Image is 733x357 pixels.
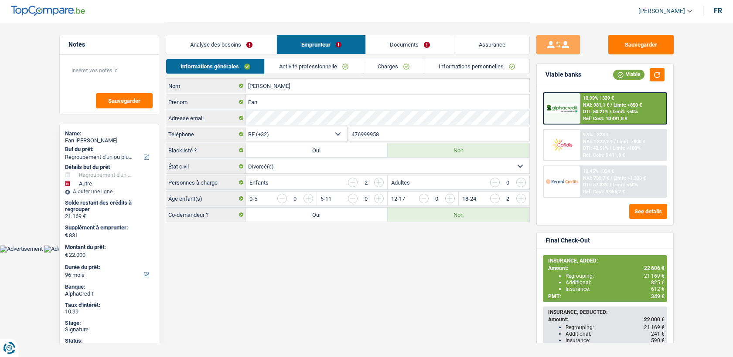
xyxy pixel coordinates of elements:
[166,192,246,205] label: Âge enfant(s)
[246,208,388,222] label: Oui
[65,252,68,259] span: €
[166,79,246,93] label: Nom
[583,102,609,108] span: NAI: 981,1 €
[583,168,614,174] div: 10.45% | 334 €
[362,180,370,185] div: 2
[548,265,665,271] div: Amount:
[166,59,265,74] a: Informations générales
[391,180,410,185] label: Adultes
[249,180,269,185] label: Enfants
[65,130,153,137] div: Name:
[548,309,665,315] div: INSURANCE, DEDUCTED:
[583,152,625,158] div: Ref. Cost: 9 411,8 €
[583,182,608,188] span: DTI: 57.38%
[583,175,609,181] span: NAI: 730,7 €
[583,139,613,145] span: NAI: 1 322,2 €
[166,111,246,125] label: Adresse email
[548,258,665,264] div: INSURANCE, ADDED:
[613,182,638,188] span: Limit: <60%
[65,337,153,344] div: Status:
[363,59,424,74] a: Charges
[68,41,150,48] h5: Notes
[548,293,665,300] div: PMT:
[65,224,152,231] label: Supplément à emprunter:
[166,143,246,157] label: Blacklisté ?
[65,290,153,297] div: AlphaCredit
[566,273,665,279] div: Regrouping:
[65,199,153,213] div: Solde restant des crédits à regrouper
[166,35,277,54] a: Analyse des besoins
[566,280,665,286] div: Additional:
[388,208,529,222] label: Non
[617,139,645,145] span: Limit: >800 €
[424,59,529,74] a: Informations personnelles
[651,280,665,286] span: 825 €
[610,102,612,108] span: /
[108,98,140,104] span: Sauvegarder
[96,93,153,108] button: Sauvegarder
[610,109,611,115] span: /
[583,189,625,195] div: Ref. Cost: 9 955,2 €
[11,6,85,16] img: TopCompare Logo
[614,139,616,145] span: /
[610,145,611,151] span: /
[65,189,153,195] div: Ajouter une ligne
[644,273,665,279] span: 21 169 €
[265,59,363,74] a: Activité professionnelle
[65,308,153,315] div: 10.99
[644,265,665,271] span: 22 606 €
[366,35,454,54] a: Documents
[613,145,641,151] span: Limit: <100%
[566,286,665,292] div: Insurance:
[546,104,578,114] img: AlphaCredit
[545,237,590,244] div: Final Check-Out
[608,35,674,54] button: Sauvegarder
[65,213,153,220] div: 21.169 €
[249,196,257,202] label: 0-5
[651,286,665,292] span: 612 €
[614,102,642,108] span: Limit: >850 €
[454,35,529,54] a: Assurance
[65,264,152,271] label: Durée du prêt:
[610,182,611,188] span: /
[545,71,581,78] div: Viable banks
[613,109,638,115] span: Limit: <50%
[349,127,529,141] input: 401020304
[166,208,246,222] label: Co-demandeur ?
[65,232,68,239] span: €
[65,302,153,309] div: Taux d'intérêt:
[651,331,665,337] span: 241 €
[65,164,153,171] div: Détails but du prêt
[566,331,665,337] div: Additional:
[44,246,87,253] img: Advertisement
[546,173,578,189] img: Record Credits
[246,143,388,157] label: Oui
[651,337,665,344] span: 590 €
[566,337,665,344] div: Insurance:
[166,175,246,189] label: Personnes à charge
[65,320,153,327] div: Stage:
[277,35,365,54] a: Emprunteur
[644,324,665,330] span: 21 169 €
[631,4,692,18] a: [PERSON_NAME]
[166,127,246,141] label: Téléphone
[583,116,627,121] div: Ref. Cost: 10 491,8 €
[651,293,665,300] span: 349 €
[629,204,667,219] button: See details
[388,143,529,157] label: Non
[546,137,578,153] img: Cofidis
[548,317,665,323] div: Amount:
[65,326,153,333] div: Signature
[610,175,612,181] span: /
[583,95,614,101] div: 10.99% | 339 €
[714,7,722,15] div: fr
[65,283,153,290] div: Banque:
[614,175,646,181] span: Limit: >1.333 €
[566,324,665,330] div: Regrouping:
[65,137,153,144] div: Fan [PERSON_NAME]
[65,244,152,251] label: Montant du prêt:
[291,196,299,202] div: 0
[166,159,246,173] label: État civil
[583,145,608,151] span: DTI: 42.51%
[613,70,644,79] div: Viable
